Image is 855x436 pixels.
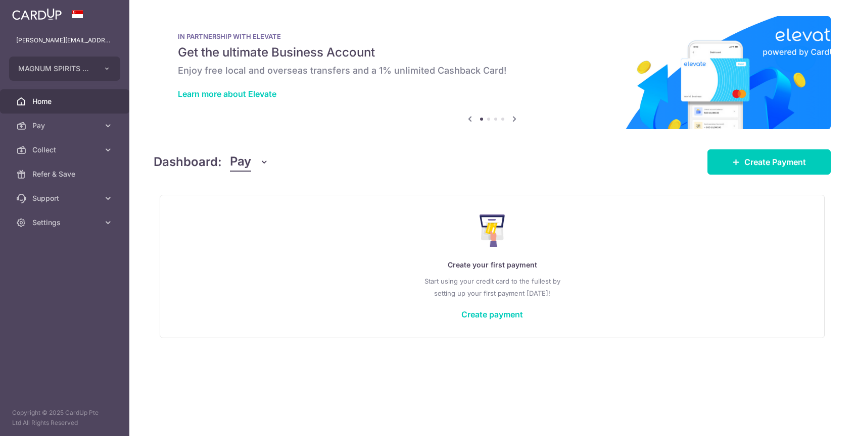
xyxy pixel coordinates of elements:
img: Renovation banner [154,16,831,129]
button: MAGNUM SPIRITS & WINE PTE LTD [9,57,120,81]
span: Pay [230,152,251,172]
p: Create your first payment [180,259,804,271]
h6: Enjoy free local and overseas transfers and a 1% unlimited Cashback Card! [178,65,806,77]
h5: Get the ultimate Business Account [178,44,806,61]
span: MAGNUM SPIRITS & WINE PTE LTD [18,64,93,74]
span: Home [32,96,99,106]
span: Refer & Save [32,169,99,179]
span: Create Payment [744,156,806,168]
img: Make Payment [480,214,505,247]
span: Pay [32,121,99,131]
p: [PERSON_NAME][EMAIL_ADDRESS][DOMAIN_NAME] [16,35,113,45]
span: Support [32,193,99,203]
p: Start using your credit card to the fullest by setting up your first payment [DATE]! [180,275,804,299]
img: CardUp [12,8,62,20]
a: Create payment [461,309,523,319]
button: Pay [230,152,269,172]
h4: Dashboard: [154,153,222,171]
span: Collect [32,145,99,155]
a: Create Payment [707,149,831,175]
a: Learn more about Elevate [178,89,276,99]
p: IN PARTNERSHIP WITH ELEVATE [178,32,806,40]
span: Settings [32,217,99,228]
